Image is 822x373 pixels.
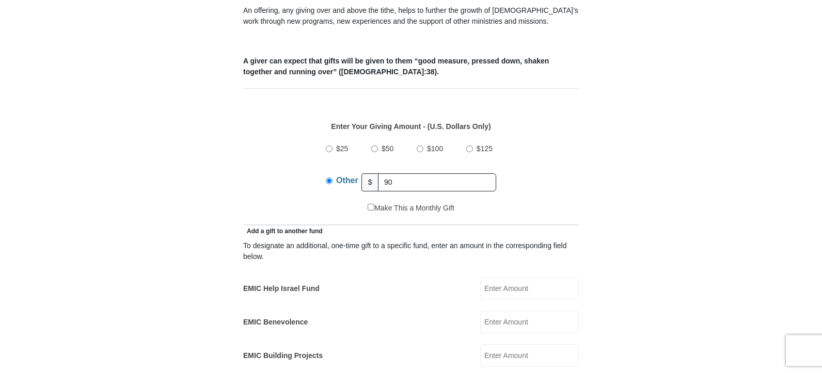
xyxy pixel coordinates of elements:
[336,144,348,153] span: $25
[368,204,374,210] input: Make This a Monthly Gift
[243,317,308,328] label: EMIC Benevolence
[243,240,579,262] div: To designate an additional, one-time gift to a specific fund, enter an amount in the correspondin...
[331,122,491,131] strong: Enter Your Giving Amount - (U.S. Dollars Only)
[243,228,323,235] span: Add a gift to another fund
[477,144,493,153] span: $125
[243,350,323,361] label: EMIC Building Projects
[368,203,454,214] label: Make This a Monthly Gift
[480,344,579,367] input: Enter Amount
[480,277,579,300] input: Enter Amount
[243,5,579,27] p: An offering, any giving over and above the tithe, helps to further the growth of [DEMOGRAPHIC_DAT...
[378,173,496,191] input: Other Amount
[361,173,379,191] span: $
[427,144,443,153] span: $100
[382,144,393,153] span: $50
[243,57,549,76] b: A giver can expect that gifts will be given to them “good measure, pressed down, shaken together ...
[480,311,579,333] input: Enter Amount
[336,176,358,185] span: Other
[243,283,320,294] label: EMIC Help Israel Fund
